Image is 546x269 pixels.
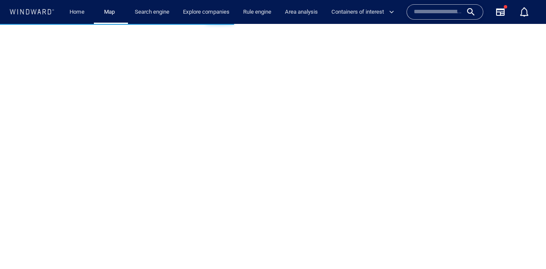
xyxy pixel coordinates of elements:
a: Explore companies [180,5,233,20]
a: Search engine [131,5,173,20]
a: Home [66,5,88,20]
button: Map [97,5,125,20]
a: Map [101,5,121,20]
iframe: Chat [510,231,540,263]
button: Home [63,5,90,20]
button: Containers of interest [328,5,401,20]
div: Notification center [519,7,529,17]
a: Area analysis [282,5,321,20]
span: Containers of interest [331,7,394,17]
a: Rule engine [240,5,275,20]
